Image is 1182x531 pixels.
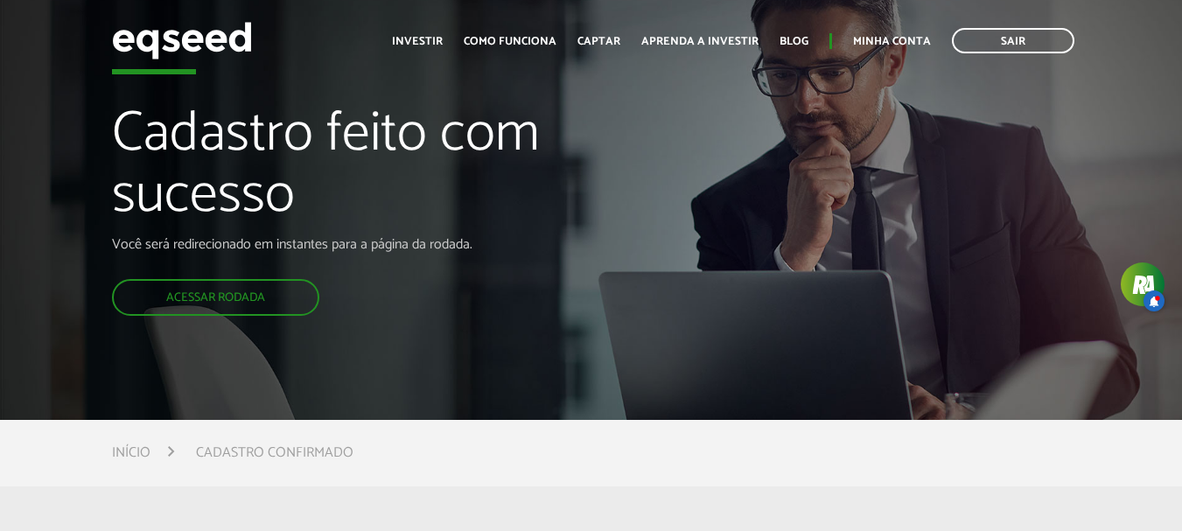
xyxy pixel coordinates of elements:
a: Como funciona [464,36,556,47]
a: Sair [952,28,1074,53]
a: Investir [392,36,443,47]
a: Aprenda a investir [641,36,759,47]
a: Acessar rodada [112,279,319,316]
h1: Cadastro feito com sucesso [112,104,677,236]
a: Início [112,446,150,460]
a: Minha conta [853,36,931,47]
a: Blog [780,36,808,47]
li: Cadastro confirmado [196,441,353,465]
p: Você será redirecionado em instantes para a página da rodada. [112,236,677,253]
img: EqSeed [112,17,252,64]
a: Captar [577,36,620,47]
